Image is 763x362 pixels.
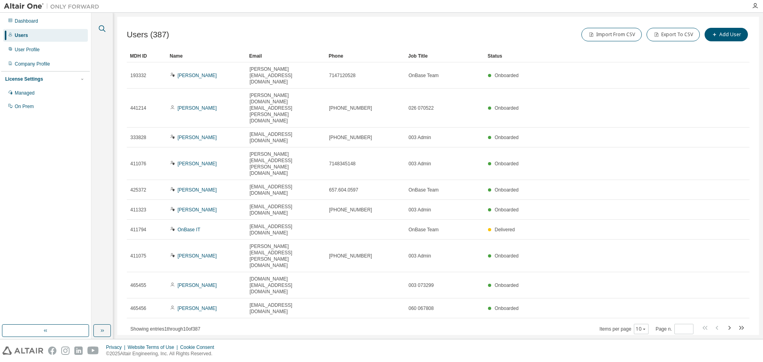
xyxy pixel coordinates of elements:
a: [PERSON_NAME] [178,306,217,311]
span: Onboarded [495,207,519,213]
span: [PERSON_NAME][DOMAIN_NAME][EMAIL_ADDRESS][PERSON_NAME][DOMAIN_NAME] [250,92,322,124]
span: 411794 [130,226,146,233]
span: OnBase Team [409,72,439,79]
span: 333828 [130,134,146,141]
span: 003 Admin [409,207,431,213]
div: Phone [329,50,402,62]
a: [PERSON_NAME] [178,161,217,166]
span: [EMAIL_ADDRESS][DOMAIN_NAME] [250,223,322,236]
div: On Prem [15,103,34,110]
span: Onboarded [495,105,519,111]
span: Delivered [495,227,515,232]
img: linkedin.svg [74,347,83,355]
img: instagram.svg [61,347,70,355]
div: Users [15,32,28,39]
span: Onboarded [495,161,519,166]
div: Privacy [106,344,128,350]
button: 10 [636,326,647,332]
div: MDH ID [130,50,163,62]
div: Cookie Consent [180,344,219,350]
span: OnBase Team [409,187,439,193]
span: Onboarded [495,306,519,311]
span: 411075 [130,253,146,259]
div: License Settings [5,76,43,82]
span: Onboarded [495,283,519,288]
span: OnBase Team [409,226,439,233]
a: [PERSON_NAME] [178,207,217,213]
span: 441214 [130,105,146,111]
div: Job Title [408,50,481,62]
span: 193332 [130,72,146,79]
span: 411323 [130,207,146,213]
div: Company Profile [15,61,50,67]
span: [PHONE_NUMBER] [329,105,372,111]
div: Dashboard [15,18,38,24]
a: OnBase IT [178,227,200,232]
span: [PERSON_NAME][EMAIL_ADDRESS][DOMAIN_NAME] [250,66,322,85]
p: © 2025 Altair Engineering, Inc. All Rights Reserved. [106,350,219,357]
span: [EMAIL_ADDRESS][DOMAIN_NAME] [250,131,322,144]
span: 411076 [130,161,146,167]
span: 465456 [130,305,146,312]
div: Email [249,50,322,62]
a: [PERSON_NAME] [178,253,217,259]
span: 003 Admin [409,253,431,259]
div: Name [170,50,243,62]
span: [PHONE_NUMBER] [329,134,372,141]
span: 026 070522 [409,105,434,111]
span: 003 Admin [409,134,431,141]
div: User Profile [15,46,40,53]
span: Onboarded [495,135,519,140]
button: Add User [705,28,748,41]
span: Showing entries 1 through 10 of 387 [130,326,200,332]
a: [PERSON_NAME] [178,187,217,193]
a: [PERSON_NAME] [178,73,217,78]
a: [PERSON_NAME] [178,105,217,111]
span: 425372 [130,187,146,193]
button: Export To CSV [647,28,700,41]
a: [PERSON_NAME] [178,135,217,140]
span: 7147120528 [329,72,356,79]
span: [EMAIL_ADDRESS][DOMAIN_NAME] [250,302,322,315]
img: altair_logo.svg [2,347,43,355]
div: Managed [15,90,35,96]
span: 060 067808 [409,305,434,312]
span: Page n. [656,324,693,334]
span: 003 Admin [409,161,431,167]
span: Users (387) [127,30,169,39]
span: 657.604.0597 [329,187,358,193]
span: Items per page [600,324,649,334]
span: [PHONE_NUMBER] [329,253,372,259]
span: Onboarded [495,73,519,78]
span: 003 073299 [409,282,434,288]
img: youtube.svg [87,347,99,355]
span: [PHONE_NUMBER] [329,207,372,213]
span: 7148345148 [329,161,356,167]
span: [DOMAIN_NAME][EMAIL_ADDRESS][DOMAIN_NAME] [250,276,322,295]
button: Import From CSV [581,28,642,41]
img: Altair One [4,2,103,10]
span: [PERSON_NAME][EMAIL_ADDRESS][PERSON_NAME][DOMAIN_NAME] [250,243,322,269]
span: [PERSON_NAME][EMAIL_ADDRESS][PERSON_NAME][DOMAIN_NAME] [250,151,322,176]
span: Onboarded [495,253,519,259]
div: Status [488,50,708,62]
span: [EMAIL_ADDRESS][DOMAIN_NAME] [250,184,322,196]
a: [PERSON_NAME] [178,283,217,288]
span: 465455 [130,282,146,288]
img: facebook.svg [48,347,56,355]
span: [EMAIL_ADDRESS][DOMAIN_NAME] [250,203,322,216]
div: Website Terms of Use [128,344,180,350]
span: Onboarded [495,187,519,193]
